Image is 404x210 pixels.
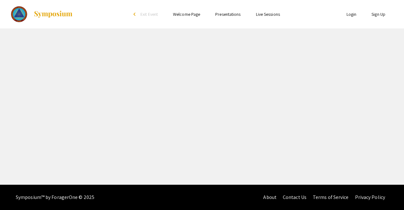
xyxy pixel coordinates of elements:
[313,194,349,201] a: Terms of Service
[371,11,385,17] a: Sign Up
[263,194,276,201] a: About
[11,6,27,22] img: The 2023 Colorado Science & Engineering Fair
[215,11,241,17] a: Presentations
[11,6,73,22] a: The 2023 Colorado Science & Engineering Fair
[173,11,200,17] a: Welcome Page
[283,194,306,201] a: Contact Us
[134,12,137,16] div: arrow_back_ios
[256,11,280,17] a: Live Sessions
[347,11,357,17] a: Login
[355,194,385,201] a: Privacy Policy
[16,185,94,210] div: Symposium™ by ForagerOne © 2025
[140,11,158,17] span: Exit Event
[33,10,73,18] img: Symposium by ForagerOne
